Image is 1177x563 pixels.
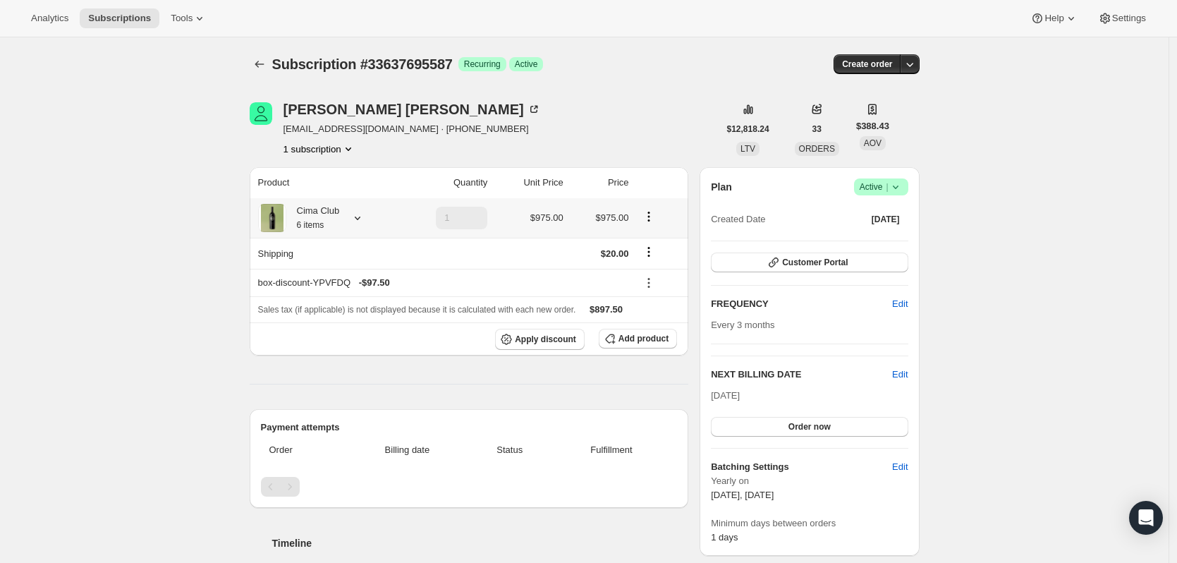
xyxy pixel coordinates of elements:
[250,54,269,74] button: Subscriptions
[286,204,340,232] div: Cima Club
[782,257,848,268] span: Customer Portal
[601,248,629,259] span: $20.00
[711,253,908,272] button: Customer Portal
[711,460,892,474] h6: Batching Settings
[856,119,889,133] span: $388.43
[261,477,678,497] nav: Pagination
[283,142,355,156] button: Product actions
[515,59,538,70] span: Active
[892,460,908,474] span: Edit
[711,320,774,330] span: Every 3 months
[719,119,778,139] button: $12,818.24
[711,490,774,500] span: [DATE], [DATE]
[590,304,623,315] span: $897.50
[711,390,740,401] span: [DATE]
[283,102,541,116] div: [PERSON_NAME] [PERSON_NAME]
[842,59,892,70] span: Create order
[261,435,346,466] th: Order
[804,119,830,139] button: 33
[711,212,765,226] span: Created Date
[1044,13,1063,24] span: Help
[788,421,831,432] span: Order now
[711,297,892,311] h2: FREQUENCY
[638,244,660,260] button: Shipping actions
[860,180,903,194] span: Active
[398,167,492,198] th: Quantity
[1022,8,1086,28] button: Help
[474,443,546,457] span: Status
[727,123,769,135] span: $12,818.24
[1112,13,1146,24] span: Settings
[1129,501,1163,535] div: Open Intercom Messenger
[359,276,390,290] span: - $97.50
[568,167,633,198] th: Price
[162,8,215,28] button: Tools
[599,329,677,349] button: Add product
[740,144,755,154] span: LTV
[250,238,398,269] th: Shipping
[258,305,576,315] span: Sales tax (if applicable) is not displayed because it is calculated with each new order.
[886,181,888,193] span: |
[864,138,882,148] span: AOV
[711,516,908,531] span: Minimum days between orders
[711,532,738,543] span: 1 days
[884,456,916,478] button: Edit
[530,212,563,223] span: $975.00
[1090,8,1154,28] button: Settings
[495,329,585,350] button: Apply discount
[638,209,660,224] button: Product actions
[892,297,908,311] span: Edit
[554,443,669,457] span: Fulfillment
[80,8,159,28] button: Subscriptions
[171,13,193,24] span: Tools
[349,443,465,457] span: Billing date
[250,167,398,198] th: Product
[23,8,77,28] button: Analytics
[872,214,900,225] span: [DATE]
[884,293,916,315] button: Edit
[464,59,501,70] span: Recurring
[515,334,576,345] span: Apply discount
[297,220,324,230] small: 6 items
[799,144,835,154] span: ORDERS
[711,474,908,488] span: Yearly on
[272,536,689,550] h2: Timeline
[261,420,678,435] h2: Payment attempts
[258,276,629,290] div: box-discount-YPVFDQ
[834,54,901,74] button: Create order
[272,56,453,72] span: Subscription #33637695587
[88,13,151,24] span: Subscriptions
[863,210,908,229] button: [DATE]
[812,123,822,135] span: 33
[711,417,908,437] button: Order now
[711,368,892,382] h2: NEXT BILLING DATE
[618,333,669,344] span: Add product
[283,122,541,136] span: [EMAIL_ADDRESS][DOMAIN_NAME] · [PHONE_NUMBER]
[711,180,732,194] h2: Plan
[892,368,908,382] button: Edit
[596,212,629,223] span: $975.00
[492,167,567,198] th: Unit Price
[31,13,68,24] span: Analytics
[250,102,272,125] span: George Lopez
